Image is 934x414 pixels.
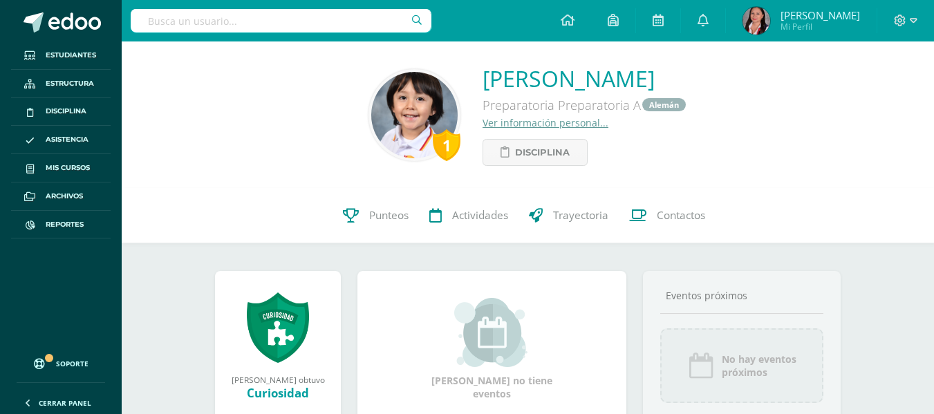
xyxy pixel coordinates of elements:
a: Trayectoria [519,188,619,243]
div: [PERSON_NAME] obtuvo [229,374,327,385]
a: Alemán [642,98,686,111]
a: Soporte [17,345,105,379]
span: Punteos [369,209,409,223]
a: Asistencia [11,126,111,154]
a: Actividades [419,188,519,243]
a: Mis cursos [11,154,111,182]
a: [PERSON_NAME] [483,64,687,93]
a: Punteos [333,188,419,243]
img: 2e0564dad7c20487062495994ff8247f.png [371,72,458,158]
a: Archivos [11,182,111,211]
input: Busca un usuario... [131,9,431,32]
span: Asistencia [46,134,88,145]
a: Disciplina [11,98,111,126]
span: Mi Perfil [781,21,860,32]
a: Disciplina [483,139,588,166]
img: 316256233fc5d05bd520c6ab6e96bb4a.png [742,7,770,35]
div: [PERSON_NAME] no tiene eventos [423,298,561,400]
span: Disciplina [515,140,570,165]
div: Preparatoria Preparatoria A [483,93,687,116]
span: Soporte [56,359,88,368]
span: [PERSON_NAME] [781,8,860,22]
span: No hay eventos próximos [722,352,796,379]
img: event_icon.png [687,352,715,379]
a: Estructura [11,70,111,98]
span: Mis cursos [46,162,90,173]
span: Estudiantes [46,50,96,61]
div: Eventos próximos [660,289,823,302]
span: Contactos [657,209,705,223]
div: Curiosidad [229,385,327,401]
span: Archivos [46,191,83,202]
a: Contactos [619,188,716,243]
span: Estructura [46,78,94,89]
a: Reportes [11,211,111,239]
a: Ver información personal... [483,116,608,129]
span: Trayectoria [553,209,608,223]
img: event_small.png [454,298,530,367]
span: Actividades [452,209,508,223]
span: Disciplina [46,106,86,117]
a: Estudiantes [11,41,111,70]
div: 1 [433,129,460,161]
span: Cerrar panel [39,398,91,408]
span: Reportes [46,219,84,230]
